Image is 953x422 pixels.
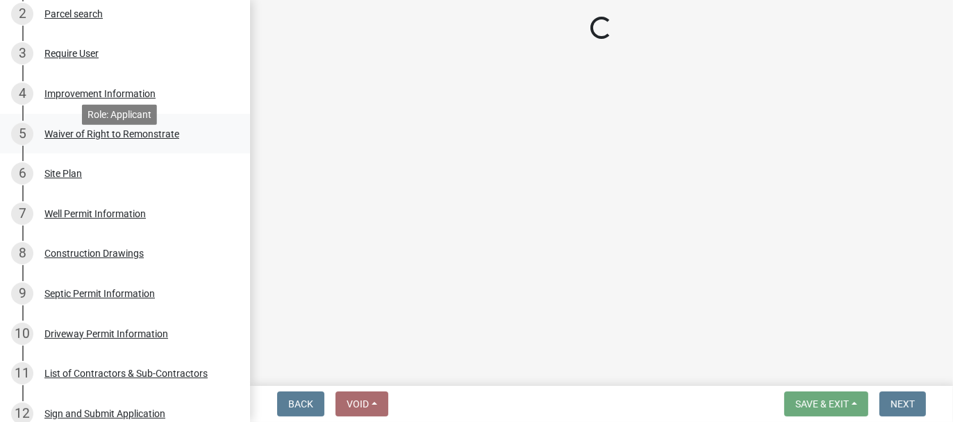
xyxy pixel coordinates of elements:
button: Next [879,391,926,416]
div: Sign and Submit Application [44,409,165,419]
div: Role: Applicant [82,104,157,124]
div: 10 [11,323,33,345]
div: 11 [11,362,33,385]
div: Require User [44,49,99,58]
div: 3 [11,42,33,65]
div: Construction Drawings [44,248,144,258]
div: 8 [11,242,33,264]
span: Back [288,398,313,410]
div: 7 [11,203,33,225]
div: Site Plan [44,169,82,178]
button: Void [335,391,388,416]
div: 4 [11,83,33,105]
div: 5 [11,123,33,145]
div: 2 [11,3,33,25]
div: List of Contractors & Sub-Contractors [44,369,208,378]
div: Improvement Information [44,89,156,99]
button: Save & Exit [784,391,868,416]
div: 6 [11,162,33,185]
button: Back [277,391,324,416]
div: Driveway Permit Information [44,329,168,339]
span: Next [890,398,915,410]
span: Void [347,398,369,410]
div: Parcel search [44,9,103,19]
div: Waiver of Right to Remonstrate [44,129,179,139]
div: Septic Permit Information [44,289,155,298]
div: 9 [11,282,33,305]
div: Well Permit Information [44,209,146,219]
span: Save & Exit [795,398,849,410]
